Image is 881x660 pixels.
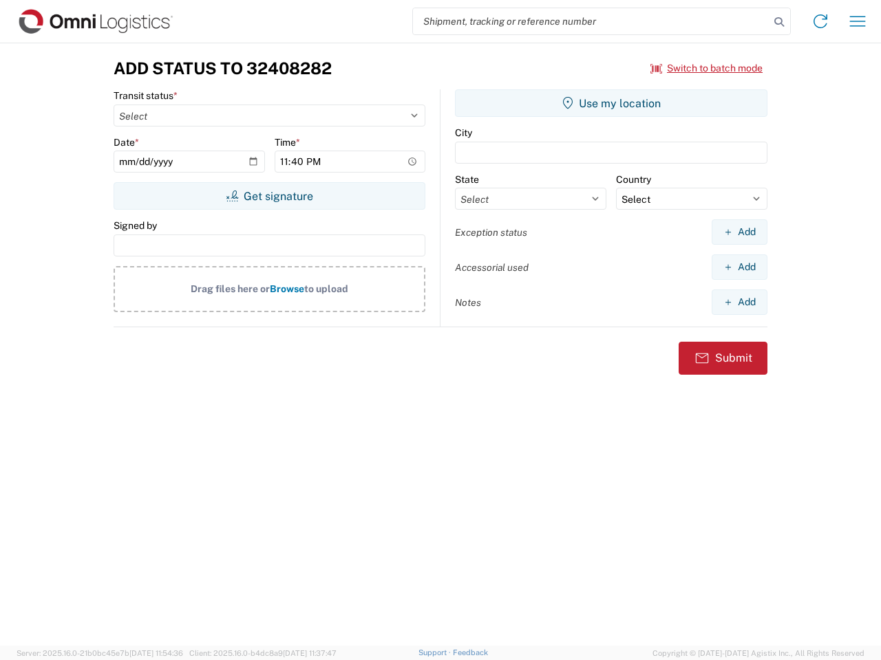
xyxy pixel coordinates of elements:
[652,647,864,659] span: Copyright © [DATE]-[DATE] Agistix Inc., All Rights Reserved
[455,261,529,274] label: Accessorial used
[712,289,767,315] button: Add
[189,649,337,657] span: Client: 2025.16.0-b4dc8a9
[455,126,472,139] label: City
[191,283,270,294] span: Drag files here or
[114,219,157,232] label: Signed by
[712,254,767,280] button: Add
[304,283,348,294] span: to upload
[283,649,337,657] span: [DATE] 11:37:47
[114,89,178,102] label: Transit status
[679,342,767,375] button: Submit
[455,226,527,239] label: Exception status
[455,296,481,309] label: Notes
[712,219,767,245] button: Add
[650,57,763,80] button: Switch to batch mode
[413,8,769,34] input: Shipment, tracking or reference number
[114,58,332,78] h3: Add Status to 32408282
[129,649,183,657] span: [DATE] 11:54:36
[114,136,139,148] label: Date
[453,648,488,657] a: Feedback
[275,136,300,148] label: Time
[270,283,304,294] span: Browse
[114,182,425,210] button: Get signature
[17,649,183,657] span: Server: 2025.16.0-21b0bc45e7b
[616,173,651,186] label: Country
[455,89,767,117] button: Use my location
[455,173,479,186] label: State
[418,648,453,657] a: Support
